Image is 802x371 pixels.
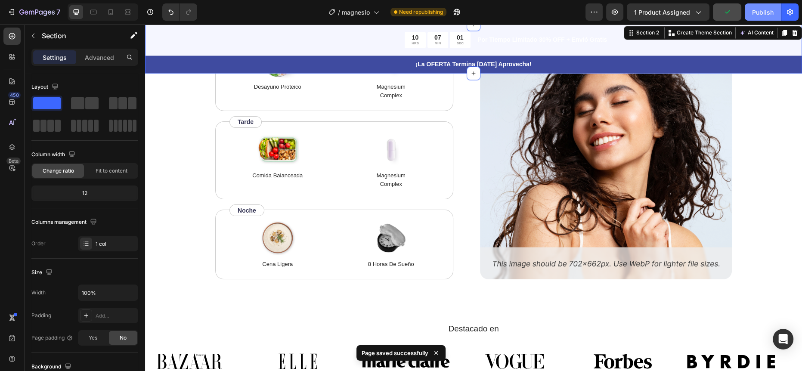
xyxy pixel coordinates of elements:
div: Undo/Redo [162,3,197,21]
img: gempages_585715329611596635-ae73fefa-b120-4785-96d2-8ac73f564a07.png [111,108,154,142]
img: gempages_585715329611596635-37e545cf-cd0b-4363-8ee1-26ef778e6495.svg [325,321,413,353]
div: Padding [31,312,51,319]
img: gempages_585715329611596635-1821ce89-fdd7-4864-92c4-0b93c01767e0.png [224,108,267,142]
p: Magnesium [192,147,300,155]
span: Yes [89,334,97,342]
input: Auto [78,285,138,300]
div: Rich Text Editor. Editing area: main [191,235,301,245]
span: Change ratio [43,167,74,175]
img: gempages_585715329611596635-b4dd7d8c-9e88-4dc1-9d5b-c74b2946a6de.svg [109,321,197,353]
span: magnesio [342,8,370,17]
div: Column width [31,149,77,161]
p: Settings [43,53,67,62]
p: Tarde [93,93,108,102]
div: Page padding [31,334,73,342]
div: Add... [96,312,136,320]
button: 7 [3,3,64,21]
div: Columns management [31,216,99,228]
span: No [120,334,127,342]
div: Open Intercom Messenger [773,329,793,349]
span: Fit to content [96,167,127,175]
img: gempages_585715329611596635-6bc3164c-24ff-48dd-9beb-5f9c56d0a824.svg [542,322,630,353]
div: 1 col [96,240,136,248]
h2: Destacado en [6,298,650,311]
p: Advanced [85,53,114,62]
p: Complex [192,155,300,164]
span: / [338,8,340,17]
div: Beta [6,158,21,164]
p: Comida Balanceada [78,147,187,155]
img: gempages_585715329611596635-ea5d530a-c506-4b03-a2af-606a6beebe06.svg [434,321,522,353]
p: Cena Ligera [78,235,187,244]
div: 450 [8,92,21,99]
button: 1 product assigned [627,3,709,21]
div: Size [31,267,54,278]
p: 7 [56,7,60,17]
div: Publish [752,8,774,17]
button: Publish [745,3,781,21]
p: Section [42,31,112,41]
img: gempages_585715329611596635-1f91a15c-1b7f-4e7a-bf79-1b44dc6a0372.svg [0,321,88,353]
p: Complex [192,67,300,76]
div: Layout [31,81,60,93]
p: Page saved successfully [362,349,428,357]
div: 12 [33,187,136,199]
p: Magnesium [192,59,300,67]
div: Order [31,240,46,247]
img: gempages_585715329611596635-f3d62e16-15eb-4804-893f-e0a4c6be547b.png [224,196,267,231]
img: gempages_585715329611596635-223f8ab3-383e-40d5-aaff-9f4ca143da3e.svg [217,321,305,353]
div: Width [31,289,46,297]
span: Need republishing [399,8,443,16]
img: gempages_585715329611596635-0ac9b83e-428d-43e7-be65-392945bd76cd.png [111,196,154,231]
span: 1 product assigned [634,8,690,17]
iframe: Design area [145,24,802,371]
p: 8 Horas De Sueño [192,235,300,244]
p: Noche [93,182,111,191]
